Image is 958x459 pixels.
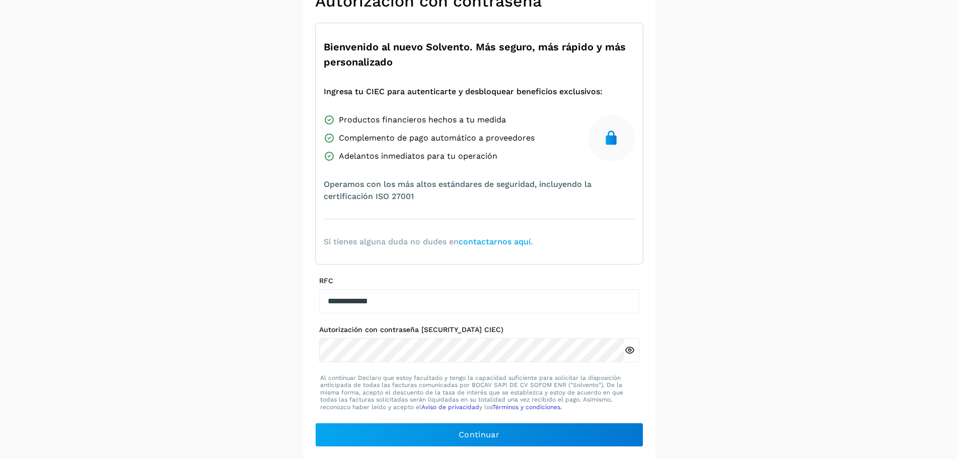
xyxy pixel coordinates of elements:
[320,374,638,411] p: Al continuar Declaro que estoy facultado y tengo la capacidad suficiente para solicitar la dispos...
[339,114,506,126] span: Productos financieros hechos a tu medida
[315,423,643,447] button: Continuar
[324,39,635,70] span: Bienvenido al nuevo Solvento. Más seguro, más rápido y más personalizado
[459,429,499,440] span: Continuar
[459,237,533,246] a: contactarnos aquí.
[319,325,639,334] label: Autorización con contraseña [SECURITY_DATA] CIEC)
[492,404,562,411] a: Términos y condiciones.
[339,132,535,144] span: Complemento de pago automático a proveedores
[339,150,497,162] span: Adelantos inmediatos para tu operación
[421,404,479,411] a: Aviso de privacidad
[319,277,639,285] label: RFC
[603,130,619,146] img: secure
[324,178,635,203] span: Operamos con los más altos estándares de seguridad, incluyendo la certificación ISO 27001
[324,86,603,98] span: Ingresa tu CIEC para autenticarte y desbloquear beneficios exclusivos:
[324,236,533,248] span: Si tienes alguna duda no dudes en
